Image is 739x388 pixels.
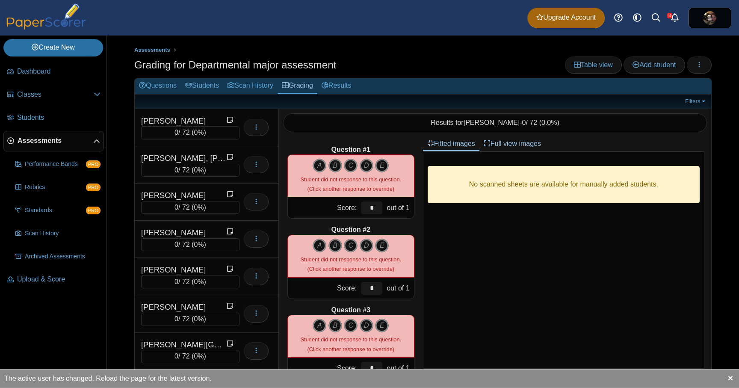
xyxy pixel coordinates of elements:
[4,374,212,383] div: The active user has changed. Reload the page for the latest version.
[141,126,239,139] div: / 72 ( )
[683,97,709,106] a: Filters
[328,319,342,332] i: B
[12,154,104,175] a: Performance Bands PRO
[141,153,227,164] div: [PERSON_NAME], [PERSON_NAME]
[726,374,735,383] a: Close
[141,116,227,127] div: [PERSON_NAME]
[25,229,101,238] span: Scan History
[174,352,178,360] span: 0
[536,13,596,22] span: Upgrade Account
[331,145,371,154] b: Question #1
[181,78,223,94] a: Students
[25,252,101,261] span: Archived Assessments
[174,241,178,248] span: 0
[17,67,101,76] span: Dashboard
[3,62,104,82] a: Dashboard
[12,246,104,267] a: Archived Assessments
[17,275,101,284] span: Upload & Score
[360,239,373,252] i: D
[317,78,355,94] a: Results
[331,225,371,234] b: Question #2
[344,159,358,172] i: C
[141,302,227,313] div: [PERSON_NAME]
[301,256,401,272] small: (Click another response to override)
[141,227,227,238] div: [PERSON_NAME]
[194,352,204,360] span: 0%
[527,8,605,28] a: Upgrade Account
[384,278,414,299] div: out of 1
[134,58,336,72] h1: Grading for Departmental major assessment
[344,239,358,252] i: C
[25,183,86,192] span: Rubrics
[283,113,707,132] div: Results for - / 72 ( )
[86,184,101,191] span: PRO
[288,358,359,379] div: Score:
[624,56,685,74] a: Add student
[141,313,239,326] div: / 72 ( )
[278,78,317,94] a: Grading
[141,190,227,201] div: [PERSON_NAME]
[301,336,401,343] span: Student did not response to this question.
[3,3,89,30] img: PaperScorer
[134,47,170,53] span: Assessments
[301,336,401,352] small: (Click another response to override)
[194,278,204,285] span: 0%
[3,85,104,105] a: Classes
[565,56,622,74] a: Table view
[194,129,204,136] span: 0%
[86,160,101,168] span: PRO
[541,119,557,126] span: 0.0%
[288,197,359,218] div: Score:
[689,8,731,28] a: ps.jo0vLZGqkczVgVaR
[223,78,278,94] a: Scan History
[665,9,684,27] a: Alerts
[174,166,178,174] span: 0
[360,159,373,172] i: D
[174,278,178,285] span: 0
[301,256,401,263] span: Student did not response to this question.
[132,45,172,56] a: Assessments
[194,204,204,211] span: 0%
[360,319,373,332] i: D
[141,238,239,251] div: / 72 ( )
[301,176,401,183] span: Student did not response to this question.
[328,159,342,172] i: B
[301,176,401,192] small: (Click another response to override)
[174,129,178,136] span: 0
[574,61,613,68] span: Table view
[464,119,520,126] span: [PERSON_NAME]
[375,239,389,252] i: E
[3,24,89,31] a: PaperScorer
[12,200,104,221] a: Standards PRO
[479,136,545,151] a: Full view images
[3,131,104,151] a: Assessments
[141,264,227,275] div: [PERSON_NAME]
[384,358,414,379] div: out of 1
[384,197,414,218] div: out of 1
[174,315,178,323] span: 0
[141,275,239,288] div: / 72 ( )
[288,278,359,299] div: Score:
[328,239,342,252] i: B
[25,206,86,215] span: Standards
[194,241,204,248] span: 0%
[25,160,86,169] span: Performance Bands
[522,119,526,126] span: 0
[17,90,94,99] span: Classes
[3,270,104,290] a: Upload & Score
[428,166,700,203] div: No scanned sheets are available for manually added students.
[313,239,326,252] i: A
[331,305,371,315] b: Question #3
[194,166,204,174] span: 0%
[174,204,178,211] span: 0
[3,39,103,56] a: Create New
[86,207,101,214] span: PRO
[141,339,227,350] div: [PERSON_NAME][GEOGRAPHIC_DATA]
[194,315,204,323] span: 0%
[423,136,479,151] a: Fitted images
[703,11,717,25] span: Alissa Packer
[344,319,358,332] i: C
[141,201,239,214] div: / 72 ( )
[12,177,104,198] a: Rubrics PRO
[703,11,717,25] img: ps.jo0vLZGqkczVgVaR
